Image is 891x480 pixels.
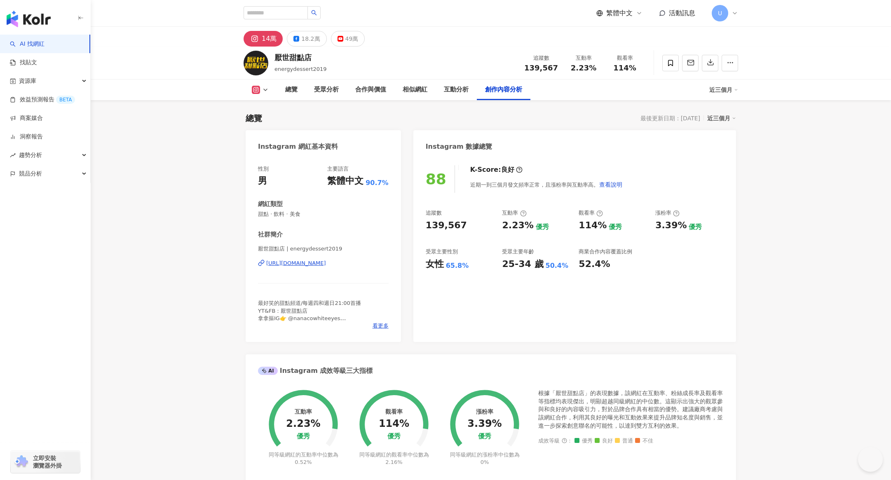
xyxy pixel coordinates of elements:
[426,258,444,271] div: 女性
[258,211,389,218] span: 甜點 · 飲料 · 美食
[10,133,43,141] a: 洞察報告
[297,433,310,440] div: 優秀
[246,112,262,124] div: 總覽
[10,152,16,158] span: rise
[244,51,268,75] img: KOL Avatar
[373,322,389,330] span: 看更多
[258,367,278,375] div: AI
[426,142,492,151] div: Instagram 數據總覽
[258,175,267,187] div: 男
[366,178,389,187] span: 90.7%
[595,438,613,444] span: 良好
[707,113,736,124] div: 近三個月
[258,200,283,208] div: 網紅類型
[599,176,623,193] button: 查看說明
[327,175,363,187] div: 繁體中文
[295,459,312,465] span: 0.52%
[689,222,702,232] div: 優秀
[478,433,491,440] div: 優秀
[258,165,269,173] div: 性別
[244,31,283,47] button: 14萬
[345,33,359,44] div: 49萬
[10,59,37,67] a: 找貼文
[502,219,533,232] div: 2.23%
[615,438,633,444] span: 普通
[470,165,523,174] div: K-Score :
[635,438,653,444] span: 不佳
[709,83,738,96] div: 近三個月
[449,451,521,466] div: 同等級網紅的漲粉率中位數為
[655,219,687,232] div: 3.39%
[314,85,339,95] div: 受眾分析
[403,85,427,95] div: 相似網紅
[655,209,680,217] div: 漲粉率
[10,96,75,104] a: 效益預測報告BETA
[599,181,622,188] span: 查看說明
[858,447,883,472] iframe: Help Scout Beacon - Open
[485,85,522,95] div: 創作內容分析
[19,146,42,164] span: 趨勢分析
[536,222,549,232] div: 優秀
[579,219,607,232] div: 114%
[11,451,80,473] a: chrome extension立即安裝 瀏覽器外掛
[467,418,502,430] div: 3.39%
[538,438,724,444] div: 成效等級 ：
[426,248,458,255] div: 受眾主要性別
[331,31,365,47] button: 49萬
[579,209,603,217] div: 觀看率
[13,455,29,468] img: chrome extension
[609,54,640,62] div: 觀看率
[19,72,36,90] span: 資源庫
[546,261,569,270] div: 50.4%
[19,164,42,183] span: 競品分析
[524,63,558,72] span: 139,567
[266,260,326,267] div: [URL][DOMAIN_NAME]
[258,366,373,375] div: Instagram 成效等級三大指標
[7,11,51,27] img: logo
[446,261,469,270] div: 65.8%
[444,85,469,95] div: 互動分析
[327,165,349,173] div: 主要語言
[579,248,632,255] div: 商業合作內容覆蓋比例
[640,115,700,122] div: 最後更新日期：[DATE]
[426,219,467,232] div: 139,567
[10,114,43,122] a: 商案媒合
[669,9,695,17] span: 活動訊息
[613,64,636,72] span: 114%
[286,418,320,430] div: 2.23%
[501,165,514,174] div: 良好
[426,171,446,187] div: 88
[574,438,593,444] span: 優秀
[579,258,610,271] div: 52.4%
[33,454,62,469] span: 立即安裝 瀏覽器外掛
[718,9,722,18] span: U
[426,209,442,217] div: 追蹤數
[355,85,386,95] div: 合作與價值
[476,408,493,415] div: 漲粉率
[470,176,623,193] div: 近期一到三個月發文頻率正常，且漲粉率與互動率高。
[502,258,543,271] div: 25-34 歲
[285,85,298,95] div: 總覽
[358,451,430,466] div: 同等級網紅的觀看率中位數為
[571,64,596,72] span: 2.23%
[258,245,389,253] span: 厭世甜點店 | energydessert2019
[258,142,338,151] div: Instagram 網紅基本資料
[387,433,401,440] div: 優秀
[311,10,317,16] span: search
[274,66,327,72] span: energydessert2019
[295,408,312,415] div: 互動率
[502,248,534,255] div: 受眾主要年齡
[606,9,633,18] span: 繁體中文
[379,418,409,430] div: 114%
[609,222,622,232] div: 優秀
[385,408,403,415] div: 觀看率
[258,230,283,239] div: 社群簡介
[258,300,380,344] span: 最好笑的甜點頻道/每週四和週日21:00首播 YT&FB：厭世甜點店 拿拿摳IG👉 @nanacowhiteeyes 大白 IG👉@mr.dabaid TACO IG 👉 @albertchan...
[538,389,724,430] div: 根據「厭世甜點店」的表現數據，該網紅在互動率、粉絲成長率及觀看率等指標均表現傑出，明顯超越同級網紅的中位數。這顯示出強大的觀眾參與和良好的內容吸引力，對於品牌合作具有相當的優勢。建議廠商考慮與該...
[385,459,402,465] span: 2.16%
[267,451,340,466] div: 同等級網紅的互動率中位數為
[287,31,326,47] button: 18.2萬
[262,33,277,44] div: 14萬
[524,54,558,62] div: 追蹤數
[568,54,599,62] div: 互動率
